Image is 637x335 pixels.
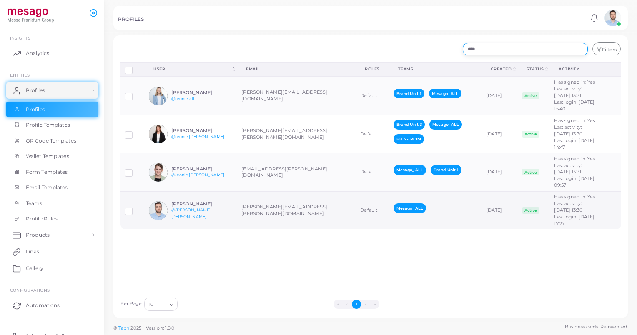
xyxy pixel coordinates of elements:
span: Has signed in: Yes [554,79,595,85]
td: [DATE] [482,191,518,229]
span: QR Code Templates [26,137,76,145]
a: Automations [6,297,98,314]
span: Profile Roles [26,215,58,222]
img: avatar [149,201,168,220]
td: Default [356,115,389,153]
span: Brand Unit 3 [394,120,425,129]
img: avatar [149,125,168,143]
span: Last activity: [DATE] 13:30 [554,124,582,137]
td: [PERSON_NAME][EMAIL_ADDRESS][PERSON_NAME][DOMAIN_NAME] [237,191,356,229]
span: Links [26,248,39,255]
span: 10 [149,300,153,309]
a: Profiles [6,82,98,99]
span: Email Templates [26,184,68,191]
span: Last activity: [DATE] 13:30 [554,200,582,213]
h5: PROFILES [118,16,144,22]
div: Roles [365,66,380,72]
span: Mesago_ALL [429,89,461,98]
h6: [PERSON_NAME] [171,201,233,207]
div: Search for option [144,297,178,311]
span: ENTITIES [10,72,30,77]
span: Version: 1.8.0 [146,325,175,331]
td: Default [356,77,389,115]
span: Form Templates [26,168,68,176]
span: Last activity: [DATE] 13:31 [554,86,582,98]
img: avatar [604,10,621,26]
button: Go to page 1 [352,300,361,309]
span: Automations [26,302,60,309]
span: Active [522,92,539,99]
span: Last login: [DATE] 09:57 [554,175,594,188]
div: User [153,66,231,72]
span: BU 3 - PCIM [394,134,424,144]
td: [EMAIL_ADDRESS][PERSON_NAME][DOMAIN_NAME] [237,153,356,192]
a: Profiles [6,102,98,117]
img: logo [8,8,54,23]
span: Last activity: [DATE] 13:31 [554,162,582,175]
label: Per Page [120,300,142,307]
span: Mesago_ALL [394,203,426,213]
span: Analytics [26,50,49,57]
a: Gallery [6,260,98,277]
span: Active [522,169,539,175]
span: Products [26,231,50,239]
span: Last login: [DATE] 15:40 [554,99,594,112]
div: activity [559,66,593,72]
td: Default [356,153,389,192]
a: Form Templates [6,164,98,180]
input: Search for option [154,300,166,309]
a: Links [6,243,98,260]
a: Tapni [118,325,131,331]
span: Mesago_ALL [394,165,426,175]
span: Last login: [DATE] 17:27 [554,214,594,226]
td: [PERSON_NAME][EMAIL_ADDRESS][PERSON_NAME][DOMAIN_NAME] [237,115,356,153]
span: INSIGHTS [10,35,30,40]
a: Teams [6,195,98,211]
h6: [PERSON_NAME] [171,90,233,95]
td: [DATE] [482,153,518,192]
a: Wallet Templates [6,148,98,164]
div: Email [246,66,346,72]
span: Mesago_ALL [429,120,462,129]
span: Gallery [26,265,43,272]
td: [DATE] [482,115,518,153]
a: avatar [602,10,623,26]
span: Has signed in: Yes [554,117,595,123]
img: avatar [149,87,168,105]
span: Profiles [26,87,45,94]
span: Business cards. Reinvented. [565,323,628,330]
td: Default [356,191,389,229]
img: avatar [149,163,168,182]
h6: [PERSON_NAME] [171,166,233,172]
a: QR Code Templates [6,133,98,149]
ul: Pagination [180,300,532,309]
a: @leonie.[PERSON_NAME] [171,172,224,177]
button: Filters [592,42,621,56]
a: Email Templates [6,180,98,195]
th: Row-selection [120,62,145,76]
span: Teams [26,200,43,207]
span: Active [522,131,539,137]
span: Has signed in: Yes [554,156,595,162]
div: Created [491,66,512,72]
td: [PERSON_NAME][EMAIL_ADDRESS][DOMAIN_NAME] [237,77,356,115]
a: @leonie.[PERSON_NAME] [171,134,224,139]
th: Action [602,62,621,76]
span: Has signed in: Yes [554,194,595,200]
span: © [113,325,174,332]
span: Last login: [DATE] 14:47 [554,137,594,150]
span: Brand Unit 1 [394,89,424,98]
span: 2025 [130,325,141,332]
a: Analytics [6,45,98,62]
span: Configurations [10,287,50,292]
span: Brand Unit 1 [431,165,461,175]
span: Profile Templates [26,121,70,129]
span: Wallet Templates [26,152,69,160]
span: Profiles [26,106,45,113]
td: [DATE] [482,77,518,115]
h6: [PERSON_NAME] [171,128,233,133]
div: Teams [398,66,472,72]
div: Status [527,66,544,72]
a: @leonie.alt [171,96,195,101]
